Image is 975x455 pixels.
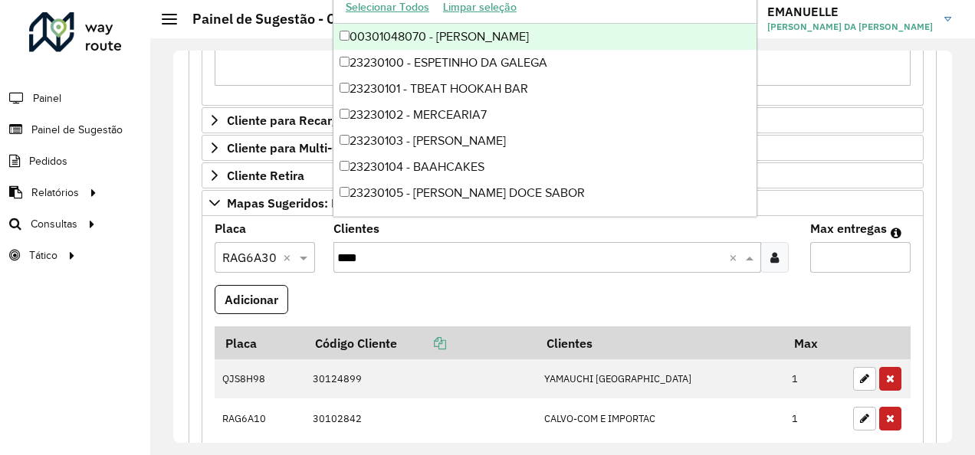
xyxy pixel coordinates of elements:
div: 23230103 - [PERSON_NAME] [333,128,757,154]
th: Max [784,326,845,358]
td: 30102842 [305,398,536,438]
span: Cliente Retira [227,169,304,182]
span: Clear all [729,248,742,267]
span: Cliente para Multi-CDD/Internalização [227,142,443,154]
td: 1 [784,359,845,399]
a: Copiar [397,336,446,351]
span: Painel de Sugestão [31,122,123,138]
span: Clear all [283,248,296,267]
td: CALVO-COM E IMPORTAC [536,398,784,438]
h2: Painel de Sugestão - Criar registro [177,11,411,28]
div: 23230105 - [PERSON_NAME] DOCE SABOR [333,180,757,206]
th: Código Cliente [305,326,536,358]
a: Cliente para Recarga [202,107,924,133]
div: 23230104 - BAAHCAKES [333,154,757,180]
em: Máximo de clientes que serão colocados na mesma rota com os clientes informados [891,227,901,239]
td: RAG6A10 [215,398,305,438]
div: 23230100 - ESPETINHO DA GALEGA [333,50,757,76]
label: Max entregas [810,219,887,237]
span: Pedidos [29,153,67,169]
span: [PERSON_NAME] DA [PERSON_NAME] [767,20,933,34]
span: Tático [29,247,57,264]
td: QJS8H98 [215,359,305,399]
th: Placa [215,326,305,358]
div: 23230106 - BAR DE LUXO [333,206,757,232]
a: Mapas Sugeridos: Placa-Cliente [202,190,924,216]
label: Clientes [333,219,379,237]
a: Cliente Retira [202,162,924,188]
span: Painel [33,90,61,106]
a: Cliente para Multi-CDD/Internalização [202,135,924,161]
button: Adicionar [215,285,288,314]
td: 30124899 [305,359,536,399]
td: 1 [784,398,845,438]
label: Placa [215,219,246,237]
td: YAMAUCHI [GEOGRAPHIC_DATA] [536,359,784,399]
span: Cliente para Recarga [227,114,346,126]
h3: EMANUELLE [767,5,933,19]
span: Mapas Sugeridos: Placa-Cliente [227,197,407,209]
div: 00301048070 - [PERSON_NAME] [333,24,757,50]
th: Clientes [536,326,784,358]
div: 23230102 - MERCEARIA7 [333,102,757,128]
div: 23230101 - TBEAT HOOKAH BAR [333,76,757,102]
span: Consultas [31,216,77,232]
span: Relatórios [31,185,79,201]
